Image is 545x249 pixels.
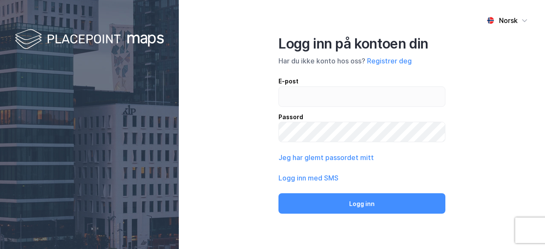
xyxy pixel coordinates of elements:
img: logo-white.f07954bde2210d2a523dddb988cd2aa7.svg [15,27,164,52]
button: Jeg har glemt passordet mitt [278,152,374,163]
div: Logg inn på kontoen din [278,35,445,52]
div: Passord [278,112,445,122]
button: Logg inn [278,193,445,214]
button: Logg inn med SMS [278,173,338,183]
div: Har du ikke konto hos oss? [278,56,445,66]
div: Norsk [499,15,518,26]
button: Registrer deg [367,56,412,66]
div: E-post [278,76,445,86]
